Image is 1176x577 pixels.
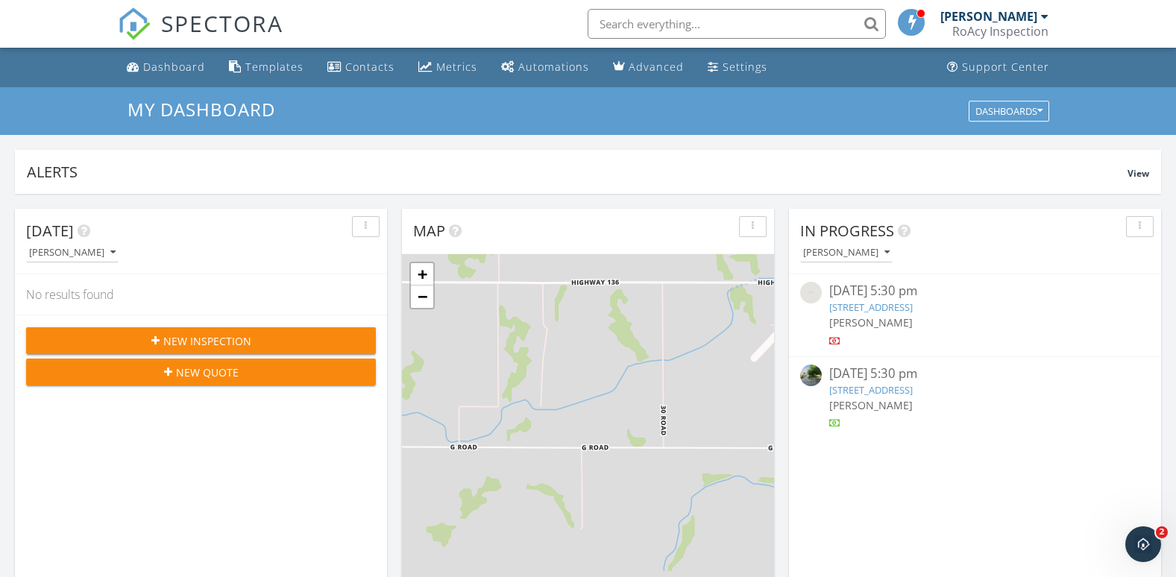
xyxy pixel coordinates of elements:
span: New Inspection [163,333,251,349]
div: [DATE] 5:30 pm [829,365,1121,383]
span: 2 [1156,526,1168,538]
span: View [1128,167,1149,180]
iframe: Intercom live chat [1125,526,1161,562]
a: [STREET_ADDRESS] [829,383,913,397]
a: Dashboard [121,54,211,81]
img: streetview [800,282,822,303]
a: Metrics [412,54,483,81]
a: Templates [223,54,309,81]
a: Zoom out [411,286,433,308]
span: [PERSON_NAME] [829,398,913,412]
span: My Dashboard [128,97,275,122]
img: 9560876%2Fcover_photos%2FgH3sUJQHPK0uaNlzUOxc%2Fsmall.jpeg [800,365,822,386]
a: Settings [702,54,773,81]
a: Zoom in [411,263,433,286]
button: Dashboards [969,101,1049,122]
span: New Quote [176,365,239,380]
div: [DATE] 5:30 pm [829,282,1121,300]
div: Automations [518,60,589,74]
span: [PERSON_NAME] [829,315,913,330]
button: [PERSON_NAME] [800,243,893,263]
img: The Best Home Inspection Software - Spectora [118,7,151,40]
button: New Inspection [26,327,376,354]
span: In Progress [800,221,894,241]
div: RoAcy Inspection [952,24,1048,39]
div: Metrics [436,60,477,74]
div: Alerts [27,162,1128,182]
a: Automations (Basic) [495,54,595,81]
div: Dashboard [143,60,205,74]
a: Advanced [607,54,690,81]
span: Map [413,221,445,241]
div: Contacts [345,60,394,74]
div: Settings [723,60,767,74]
div: No results found [15,274,387,315]
input: Search everything... [588,9,886,39]
div: [PERSON_NAME] [29,247,116,258]
div: [PERSON_NAME] [940,9,1037,24]
a: Contacts [321,54,400,81]
div: Templates [245,60,304,74]
div: Dashboards [975,106,1043,116]
span: SPECTORA [161,7,283,39]
a: [DATE] 5:30 pm [STREET_ADDRESS] [PERSON_NAME] [800,282,1150,348]
div: [PERSON_NAME] [803,247,890,258]
a: [STREET_ADDRESS] [829,300,913,314]
a: Support Center [941,54,1055,81]
button: [PERSON_NAME] [26,243,119,263]
div: Advanced [629,60,684,74]
div: Support Center [962,60,1049,74]
a: SPECTORA [118,20,283,51]
a: [DATE] 5:30 pm [STREET_ADDRESS] [PERSON_NAME] [800,365,1150,431]
span: [DATE] [26,221,74,241]
button: New Quote [26,359,376,385]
